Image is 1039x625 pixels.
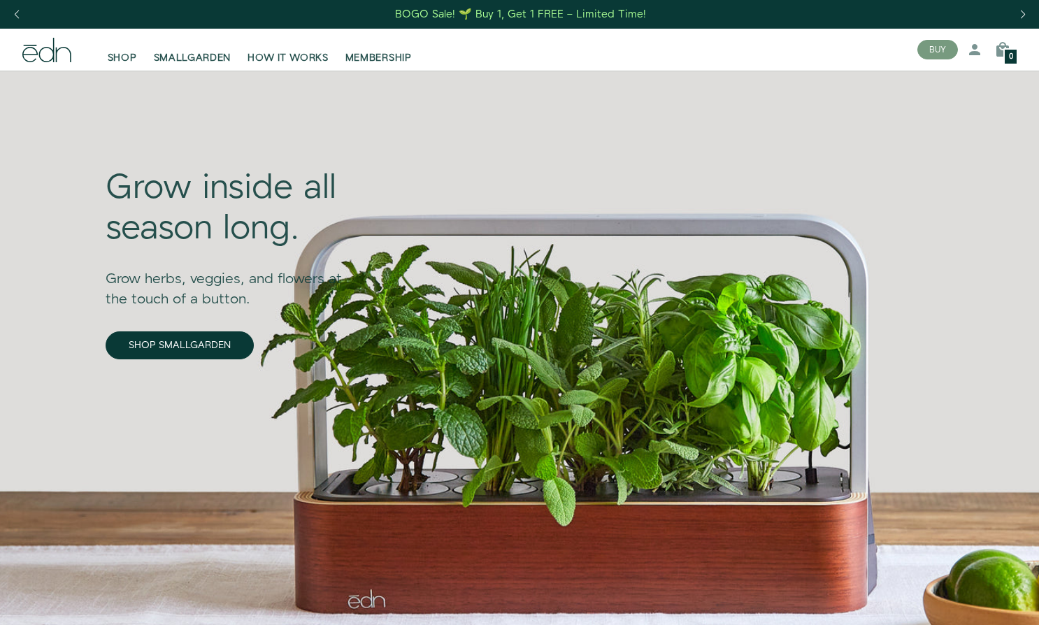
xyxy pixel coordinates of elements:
span: MEMBERSHIP [345,51,412,65]
span: 0 [1009,53,1013,61]
a: SHOP [99,34,145,65]
a: SMALLGARDEN [145,34,240,65]
button: BUY [917,40,958,59]
iframe: Opens a widget where you can find more information [930,583,1025,618]
div: BOGO Sale! 🌱 Buy 1, Get 1 FREE – Limited Time! [395,7,646,22]
span: SMALLGARDEN [154,51,231,65]
a: MEMBERSHIP [337,34,420,65]
a: SHOP SMALLGARDEN [106,331,254,359]
span: HOW IT WORKS [248,51,328,65]
div: Grow inside all season long. [106,168,363,249]
span: SHOP [108,51,137,65]
div: Grow herbs, veggies, and flowers at the touch of a button. [106,250,363,310]
a: HOW IT WORKS [239,34,336,65]
a: BOGO Sale! 🌱 Buy 1, Get 1 FREE – Limited Time! [394,3,648,25]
